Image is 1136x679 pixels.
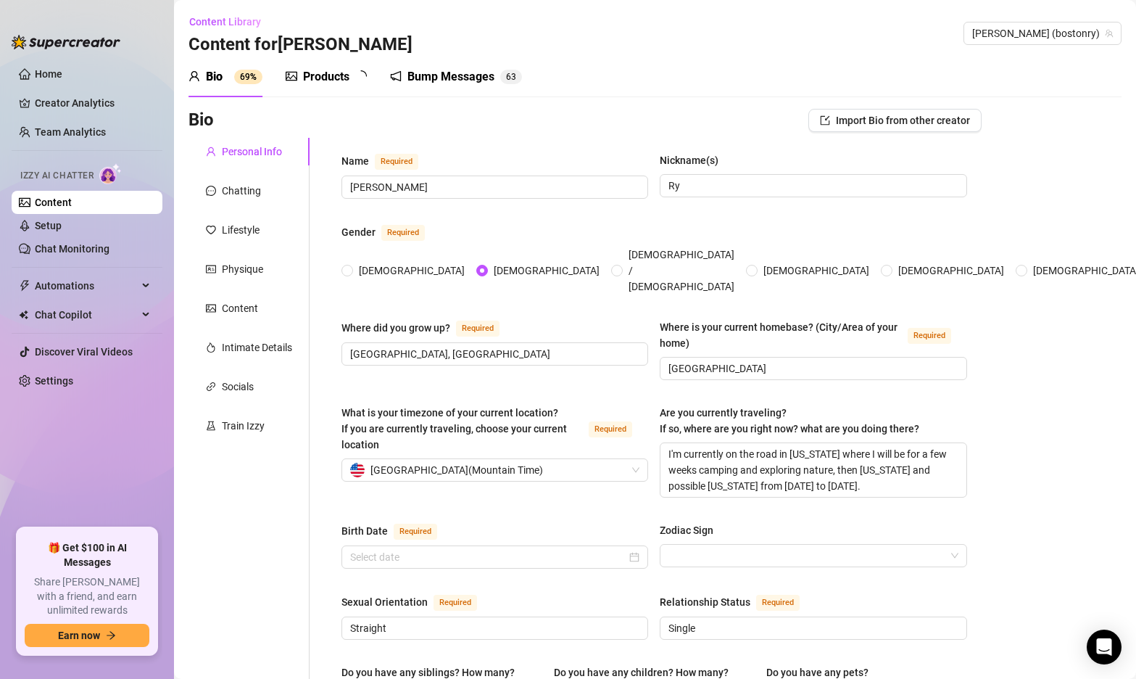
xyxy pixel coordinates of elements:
div: Chatting [222,183,261,199]
div: Sexual Orientation [341,594,428,610]
span: Earn now [58,630,100,641]
div: Where did you grow up? [341,320,450,336]
input: Birth Date [350,549,626,565]
label: Gender [341,223,441,241]
a: Home [35,68,62,80]
div: Train Izzy [222,418,265,434]
span: Share [PERSON_NAME] with a friend, and earn unlimited rewards [25,575,149,618]
span: fire [206,342,216,353]
a: Content [35,197,72,208]
label: Where did you grow up? [341,319,515,337]
img: us [350,463,365,477]
div: Socials [222,379,254,395]
sup: 63 [500,70,522,84]
a: Chat Monitoring [35,243,109,255]
span: notification [390,70,402,82]
button: Import Bio from other creator [808,109,982,132]
span: Required [375,154,418,170]
input: Name [350,179,637,195]
a: Discover Viral Videos [35,346,133,358]
span: thunderbolt [19,280,30,292]
span: [DEMOGRAPHIC_DATA] / [DEMOGRAPHIC_DATA] [623,247,740,295]
div: Gender [341,224,376,240]
span: Required [381,225,425,241]
label: Name [341,152,434,170]
div: Products [303,68,349,86]
a: Setup [35,220,62,231]
div: Intimate Details [222,339,292,355]
input: Where is your current homebase? (City/Area of your home) [668,361,955,376]
span: [GEOGRAPHIC_DATA] ( Mountain Time ) [370,459,543,481]
span: Are you currently traveling? If so, where are you right now? what are you doing there? [660,407,919,435]
img: Chat Copilot [19,310,28,320]
div: Nickname(s) [660,152,718,168]
sup: 69% [234,70,262,84]
div: Personal Info [222,144,282,160]
div: Lifestyle [222,222,260,238]
button: Content Library [188,10,273,33]
input: Where did you grow up? [350,346,637,362]
span: [DEMOGRAPHIC_DATA] [758,263,875,279]
span: 6 [506,72,511,82]
div: Content [222,300,258,316]
span: Content Library [189,16,261,28]
div: Bio [206,68,223,86]
span: loading [353,68,370,85]
a: Team Analytics [35,126,106,138]
div: Physique [222,261,263,277]
span: 3 [511,72,516,82]
span: picture [206,303,216,313]
div: Name [341,153,369,169]
span: link [206,382,216,392]
div: Open Intercom Messenger [1087,630,1122,664]
textarea: I'm currently on the road in [US_STATE] where I will be for a few weeks camping and exploring nat... [660,443,966,497]
label: Relationship Status [660,593,816,611]
span: import [820,115,830,125]
img: AI Chatter [99,163,122,184]
input: Relationship Status [668,620,955,636]
span: experiment [206,421,216,431]
button: Earn nowarrow-right [25,624,149,647]
span: user [188,70,200,82]
label: Nickname(s) [660,152,729,168]
span: Required [756,595,800,611]
span: 🎁 Get $100 in AI Messages [25,541,149,569]
input: Sexual Orientation [350,620,637,636]
span: [DEMOGRAPHIC_DATA] [892,263,1010,279]
span: Required [908,328,951,344]
div: Relationship Status [660,594,750,610]
span: team [1105,29,1114,38]
span: Ryan (bostonry) [972,22,1113,44]
label: Zodiac Sign [660,522,724,538]
div: Birth Date [341,523,388,539]
span: picture [286,70,297,82]
label: Birth Date [341,522,453,540]
span: user [206,147,216,157]
span: Required [589,421,632,437]
div: Zodiac Sign [660,522,713,538]
label: Sexual Orientation [341,593,493,611]
label: Where is your current homebase? (City/Area of your home) [660,319,966,351]
span: Chat Copilot [35,303,138,326]
input: Nickname(s) [668,178,955,194]
span: Required [394,524,437,540]
span: arrow-right [106,630,116,641]
span: Import Bio from other creator [836,115,970,126]
span: Automations [35,274,138,297]
a: Settings [35,375,73,387]
span: [DEMOGRAPHIC_DATA] [353,263,470,279]
div: Where is your current homebase? (City/Area of your home) [660,319,901,351]
span: Required [456,321,499,337]
span: What is your timezone of your current location? If you are currently traveling, choose your curre... [341,407,567,450]
span: [DEMOGRAPHIC_DATA] [488,263,605,279]
span: Required [434,595,477,611]
div: Bump Messages [407,68,494,86]
span: message [206,186,216,196]
span: Izzy AI Chatter [20,169,94,183]
a: Creator Analytics [35,91,151,115]
h3: Bio [188,109,214,132]
span: heart [206,225,216,235]
h3: Content for [PERSON_NAME] [188,33,412,57]
img: logo-BBDzfeDw.svg [12,35,120,49]
span: idcard [206,264,216,274]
